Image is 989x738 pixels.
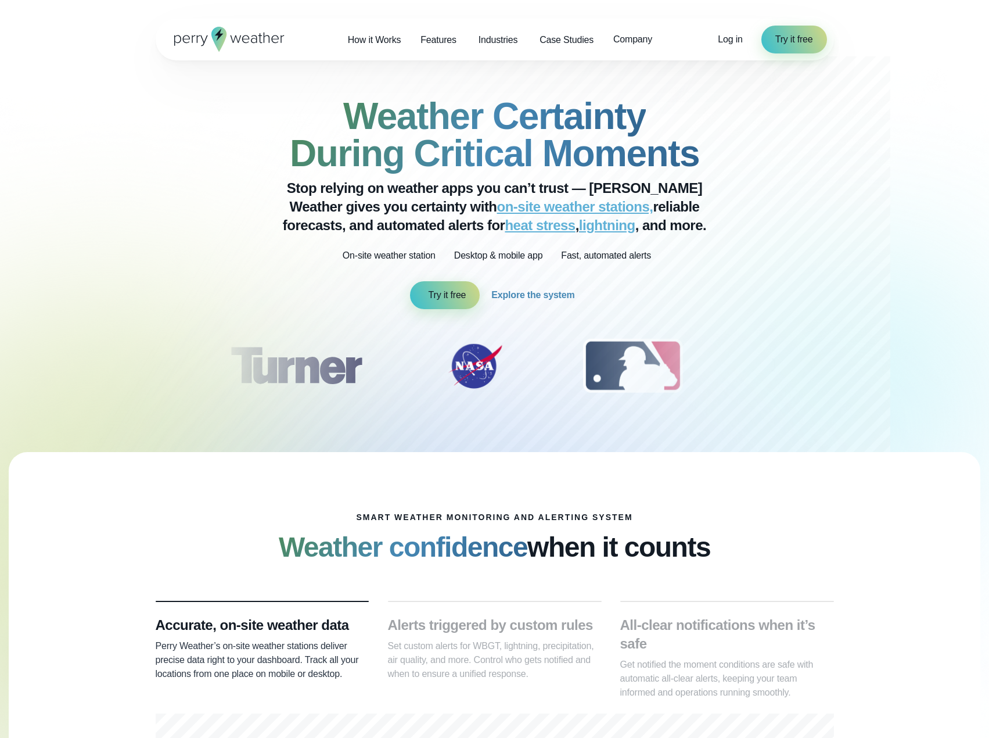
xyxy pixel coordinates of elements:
[775,33,813,46] span: Try it free
[262,179,727,235] p: Stop relying on weather apps you can’t trust — [PERSON_NAME] Weather gives you certainty with rel...
[338,28,411,52] a: How it Works
[156,639,369,681] p: Perry Weather’s on-site weather stations deliver precise data right to your dashboard. Track all ...
[750,337,843,395] div: 4 of 12
[214,337,776,401] div: slideshow
[290,95,699,174] strong: Weather Certainty During Critical Moments
[156,616,369,635] h3: Accurate, on-site weather data
[213,337,378,395] div: 1 of 12
[497,199,653,214] a: on-site weather stations,
[505,217,575,233] a: heat stress
[410,281,480,309] a: Try it free
[761,26,827,53] a: Try it free
[279,531,710,564] h2: when it counts
[454,249,543,263] p: Desktop & mobile app
[356,513,632,522] h1: smart weather monitoring and alerting system
[388,616,602,635] h3: Alerts triggered by custom rules
[343,249,436,263] p: On-site weather station
[540,33,594,47] span: Case Studies
[718,34,742,44] span: Log in
[348,33,401,47] span: How it Works
[718,33,742,46] a: Log in
[561,249,651,263] p: Fast, automated alerts
[429,288,466,302] span: Try it free
[579,217,635,233] a: lightning
[613,33,652,46] span: Company
[620,658,834,700] p: Get notified the moment conditions are safe with automatic all-clear alerts, keeping your team in...
[620,616,834,653] h3: All-clear notifications when it’s safe
[479,33,517,47] span: Industries
[434,337,516,395] img: NASA.svg
[571,337,694,395] img: MLB.svg
[491,281,579,309] a: Explore the system
[434,337,516,395] div: 2 of 12
[530,28,603,52] a: Case Studies
[750,337,843,395] img: PGA.svg
[388,639,602,681] p: Set custom alerts for WBGT, lightning, precipitation, air quality, and more. Control who gets not...
[420,33,456,47] span: Features
[279,532,527,563] strong: Weather confidence
[491,288,574,302] span: Explore the system
[213,337,378,395] img: Turner-Construction_1.svg
[571,337,694,395] div: 3 of 12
